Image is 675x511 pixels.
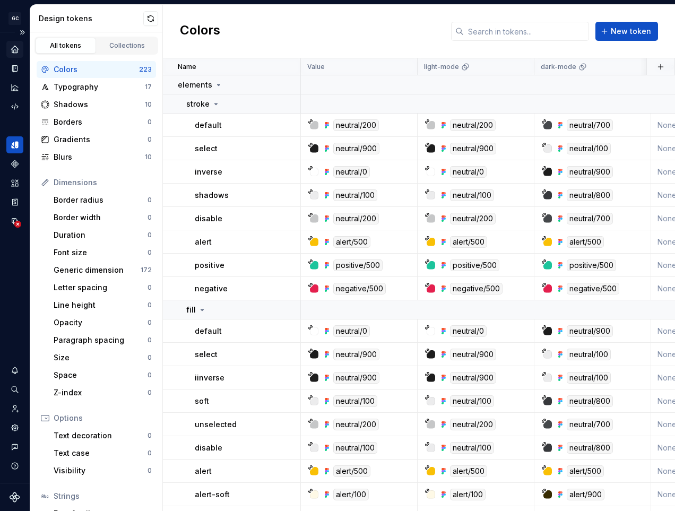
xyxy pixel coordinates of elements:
div: Z-index [54,387,148,398]
div: Border radius [54,195,148,205]
svg: Supernova Logo [10,492,20,503]
a: Text case0 [49,445,156,462]
div: neutral/800 [567,442,613,454]
p: disable [195,213,222,224]
p: fill [186,305,196,315]
div: Components [6,155,23,172]
a: Invite team [6,400,23,417]
div: neutral/0 [333,325,370,337]
div: 0 [148,118,152,126]
div: Blurs [54,152,145,162]
p: default [195,326,222,336]
p: shadows [195,190,229,201]
div: neutral/100 [333,442,377,454]
div: 223 [139,65,152,74]
div: neutral/800 [567,395,613,407]
div: 0 [148,353,152,362]
a: Shadows10 [37,96,156,113]
a: Home [6,41,23,58]
div: 0 [148,371,152,379]
button: New token [595,22,658,41]
p: select [195,143,218,154]
div: neutral/700 [567,119,613,131]
div: neutral/900 [450,143,496,154]
div: GC [8,12,21,25]
a: Paragraph spacing0 [49,332,156,349]
div: alert/500 [450,236,487,248]
div: alert/900 [567,489,604,500]
div: alert/500 [333,465,370,477]
div: Code automation [6,98,23,115]
p: dark-mode [541,63,576,71]
div: 0 [148,301,152,309]
div: neutral/200 [450,419,496,430]
a: Data sources [6,213,23,230]
a: Line height0 [49,297,156,314]
div: Generic dimension [54,265,141,275]
div: Documentation [6,60,23,77]
p: disable [195,443,222,453]
div: alert/500 [333,236,370,248]
div: Visibility [54,465,148,476]
p: light-mode [424,63,459,71]
a: Text decoration0 [49,427,156,444]
a: Z-index0 [49,384,156,401]
p: alert [195,466,212,477]
input: Search in tokens... [464,22,589,41]
p: iinverse [195,373,224,383]
div: neutral/0 [450,166,487,178]
a: Letter spacing0 [49,279,156,296]
div: Border width [54,212,148,223]
div: Letter spacing [54,282,148,293]
div: 0 [148,213,152,222]
button: GC [2,7,28,30]
div: 17 [145,83,152,91]
button: Search ⌘K [6,381,23,398]
div: 0 [148,135,152,144]
div: Opacity [54,317,148,328]
div: neutral/200 [450,119,496,131]
div: 0 [148,449,152,457]
div: alert/100 [333,489,369,500]
div: 10 [145,153,152,161]
div: neutral/700 [567,419,613,430]
a: Gradients0 [37,131,156,148]
div: Storybook stories [6,194,23,211]
div: 10 [145,100,152,109]
p: Name [178,63,196,71]
h2: Colors [180,22,220,41]
div: neutral/100 [450,395,494,407]
p: Value [307,63,325,71]
div: alert/500 [450,465,487,477]
div: Line height [54,300,148,310]
div: alert/500 [567,465,604,477]
div: 0 [148,336,152,344]
div: Colors [54,64,139,75]
div: 0 [148,466,152,475]
div: neutral/100 [567,372,611,384]
div: Strings [54,491,152,501]
a: Duration0 [49,227,156,244]
div: neutral/900 [567,166,613,178]
button: Contact support [6,438,23,455]
a: Space0 [49,367,156,384]
p: alert [195,237,212,247]
a: Border width0 [49,209,156,226]
div: Typography [54,82,145,92]
a: Assets [6,175,23,192]
div: Size [54,352,148,363]
div: Analytics [6,79,23,96]
a: Borders0 [37,114,156,131]
div: neutral/900 [567,325,613,337]
div: Design tokens [39,13,143,24]
div: All tokens [39,41,92,50]
div: positive/500 [567,259,616,271]
div: Collections [101,41,154,50]
p: stroke [186,99,210,109]
div: neutral/700 [567,213,613,224]
div: Notifications [6,362,23,379]
div: 0 [148,248,152,257]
